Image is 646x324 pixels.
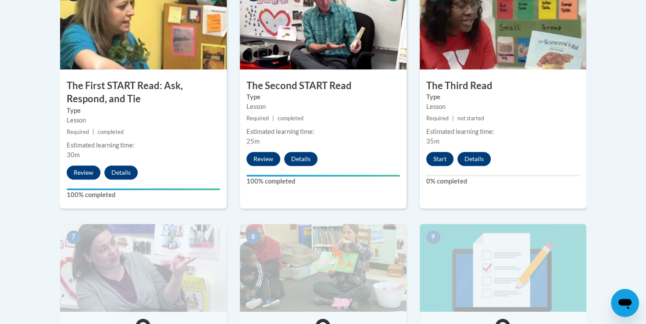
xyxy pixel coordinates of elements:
[60,79,227,106] h3: The First START Read: Ask, Respond, and Tie
[246,175,400,176] div: Your progress
[246,137,260,145] span: 25m
[67,190,220,200] label: 100% completed
[426,115,449,122] span: Required
[426,230,440,244] span: 9
[284,152,318,166] button: Details
[246,102,400,112] div: Lesson
[104,166,138,180] button: Details
[67,129,89,135] span: Required
[246,152,280,166] button: Review
[246,176,400,186] label: 100% completed
[240,79,407,93] h3: The Second START Read
[67,166,100,180] button: Review
[93,129,94,135] span: |
[272,115,274,122] span: |
[67,106,220,115] label: Type
[420,79,586,93] h3: The Third Read
[611,289,639,317] iframe: Button to launch messaging window
[426,152,453,166] button: Start
[246,230,261,244] span: 8
[426,92,580,102] label: Type
[457,115,484,122] span: not started
[67,151,80,158] span: 30m
[426,137,439,145] span: 35m
[67,230,81,244] span: 7
[67,140,220,150] div: Estimated learning time:
[420,224,586,312] img: Course Image
[457,152,491,166] button: Details
[452,115,454,122] span: |
[67,115,220,125] div: Lesson
[426,176,580,186] label: 0% completed
[246,92,400,102] label: Type
[246,127,400,137] div: Estimated learning time:
[67,188,220,190] div: Your progress
[426,102,580,112] div: Lesson
[278,115,303,122] span: completed
[240,224,407,312] img: Course Image
[60,224,227,312] img: Course Image
[426,127,580,137] div: Estimated learning time:
[246,115,269,122] span: Required
[98,129,124,135] span: completed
